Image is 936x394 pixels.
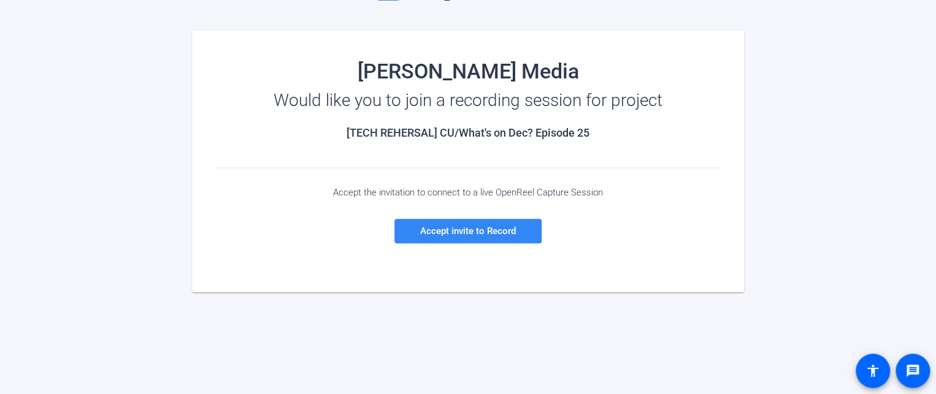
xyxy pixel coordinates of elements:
[865,363,880,378] mat-icon: accessibility
[217,187,719,198] div: Accept the invitation to connect to a live OpenReel Capture Session
[394,219,542,243] a: Accept invite to Record
[217,61,719,81] div: [PERSON_NAME] Media
[420,225,516,237] span: Accept invite to Record
[217,126,719,140] h2: [TECH REHERSAL] CU/What's on Dec? Episode 25
[905,363,920,378] mat-icon: message
[217,91,719,110] div: Would like you to join a recording session for project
